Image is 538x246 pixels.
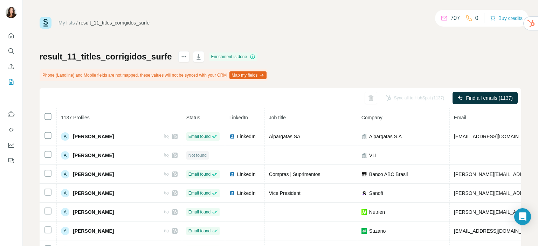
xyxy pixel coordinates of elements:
div: A [61,170,69,178]
span: [EMAIL_ADDRESS][DOMAIN_NAME] [454,134,537,139]
span: Sanofi [369,190,383,197]
span: [PERSON_NAME] [73,171,114,178]
button: Search [6,45,17,57]
span: [PERSON_NAME] [73,209,114,216]
span: Email found [188,190,211,196]
button: My lists [6,76,17,88]
span: [EMAIL_ADDRESS][DOMAIN_NAME] [454,228,537,234]
img: LinkedIn logo [229,171,235,177]
img: company-logo [361,171,367,177]
span: Nutrien [369,209,385,216]
span: Suzano [369,227,386,234]
span: [PERSON_NAME] [73,227,114,234]
span: Email found [188,133,211,140]
span: 1137 Profiles [61,115,90,120]
button: Dashboard [6,139,17,152]
span: [PERSON_NAME] [73,190,114,197]
button: Use Surfe API [6,124,17,136]
div: A [61,189,69,197]
button: actions [178,51,189,62]
span: Email found [188,209,211,215]
span: Email found [188,228,211,234]
span: Alpargatas S.A [369,133,402,140]
span: Status [186,115,200,120]
span: VLI [369,152,377,159]
a: My lists [58,20,75,26]
img: LinkedIn logo [229,190,235,196]
button: Map my fields [229,71,267,79]
img: LinkedIn logo [229,134,235,139]
div: result_11_titles_corrigidos_surfe [79,19,150,26]
li: / [76,19,78,26]
span: Email [454,115,466,120]
button: Feedback [6,154,17,167]
span: LinkedIn [237,171,256,178]
span: Email found [188,171,211,177]
span: [PERSON_NAME] [73,152,114,159]
p: 707 [450,14,460,22]
span: LinkedIn [237,133,256,140]
div: Phone (Landline) and Mobile fields are not mapped, these values will not be synced with your CRM [40,69,268,81]
span: [PERSON_NAME] [73,133,114,140]
button: Find all emails (1137) [453,92,518,104]
img: company-logo [361,228,367,234]
div: A [61,151,69,160]
img: company-logo [361,190,367,196]
button: Use Surfe on LinkedIn [6,108,17,121]
span: Company [361,115,382,120]
div: A [61,208,69,216]
div: Enrichment is done [209,52,258,61]
span: Vice President [269,190,301,196]
button: Quick start [6,29,17,42]
span: LinkedIn [229,115,248,120]
p: 0 [475,14,478,22]
span: Not found [188,152,207,159]
img: Avatar [6,7,17,18]
img: Surfe Logo [40,17,51,29]
div: A [61,227,69,235]
h1: result_11_titles_corrigidos_surfe [40,51,172,62]
div: Open Intercom Messenger [514,208,531,225]
span: Find all emails (1137) [466,94,513,101]
span: Job title [269,115,286,120]
span: Alpargatas SA [269,134,301,139]
div: A [61,132,69,141]
span: Banco ABC Brasil [369,171,408,178]
span: Compras | Suprimentos [269,171,320,177]
img: company-logo [361,209,367,215]
button: Enrich CSV [6,60,17,73]
button: Buy credits [490,13,523,23]
span: LinkedIn [237,190,256,197]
